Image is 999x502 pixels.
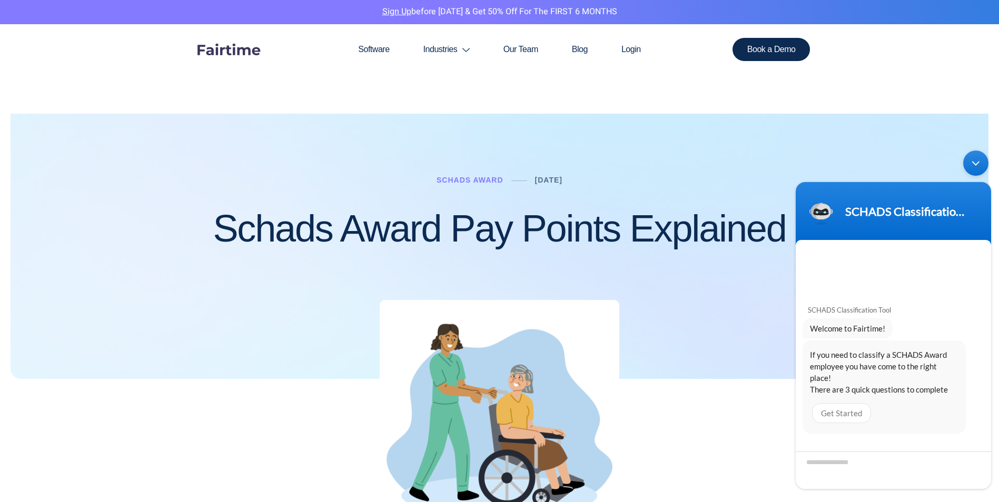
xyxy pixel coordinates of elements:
[8,5,991,19] p: before [DATE] & Get 50% Off for the FIRST 6 MONTHS
[605,24,658,75] a: Login
[341,24,406,75] a: Software
[407,24,487,75] a: Industries
[535,176,562,184] a: [DATE]
[213,208,786,249] h1: Schads Award Pay Points Explained
[733,38,810,61] a: Book a Demo
[487,24,555,75] a: Our Team
[437,176,503,184] a: Schads Award
[555,24,605,75] a: Blog
[382,5,411,18] a: Sign Up
[790,145,996,494] iframe: SalesIQ Chatwindow
[747,45,796,54] span: Book a Demo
